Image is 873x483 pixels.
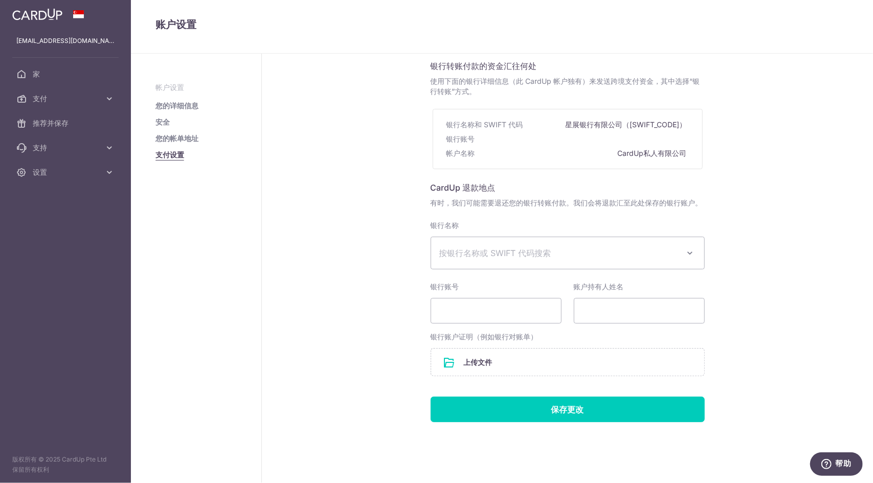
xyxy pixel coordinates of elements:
[155,133,198,144] a: 您的帐单地址
[574,282,624,291] font: 账户持有人姓名
[33,94,47,103] font: 支付
[155,134,198,143] font: 您的帐单地址
[431,282,459,291] font: 银行账号
[12,455,106,473] font: 版权所有 © 2025 CardUp Pte Ltd 保留所有权利
[155,150,184,159] font: 支付设置
[33,119,69,127] font: 推荐并保存
[155,117,170,127] a: 安全
[155,101,198,110] font: 您的详细信息
[155,83,184,91] font: 帐户设置
[33,70,40,78] font: 家
[155,18,196,31] span: 翻译缺失：en.refund_bank_accounts.show.title.account_setting
[12,8,62,20] img: CardUp
[431,77,700,96] font: 使用下面的银行详细信息（此 CardUp 帐户独有）来发送跨境支付资金，其中选择“银行转账”方式。
[33,143,47,152] font: 支持
[155,101,198,111] a: 您的详细信息
[439,248,551,258] font: 按银行名称或 SWIFT 代码搜索
[810,452,863,478] iframe: 打开一个小组件，您可以在其中找到更多信息
[16,37,120,44] font: [EMAIL_ADDRESS][DOMAIN_NAME]
[155,18,196,31] font: 账户设置
[618,149,687,157] font: CardUp私人有限公司
[431,221,459,229] font: 银行名称
[446,134,475,143] font: 银行账号
[566,120,687,129] font: 星展银行有限公司（[SWIFT_CODE]）
[431,332,538,341] font: 银行账户证明（例如银行对账单）
[431,61,537,71] font: 银行转账付款的资金汇往何处
[446,149,475,157] font: 帐户名称
[431,397,705,422] input: 保存更改
[431,198,703,207] font: 有时，我们可能需要退还您的银行转账付款。我们会将退款汇至此处保存的银行账户。
[155,150,184,160] a: 支付设置
[446,120,523,129] font: 银行名称和 SWIFT 代码
[431,182,496,193] font: CardUp 退款地点
[155,118,170,126] font: 安全
[33,168,47,176] font: 设置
